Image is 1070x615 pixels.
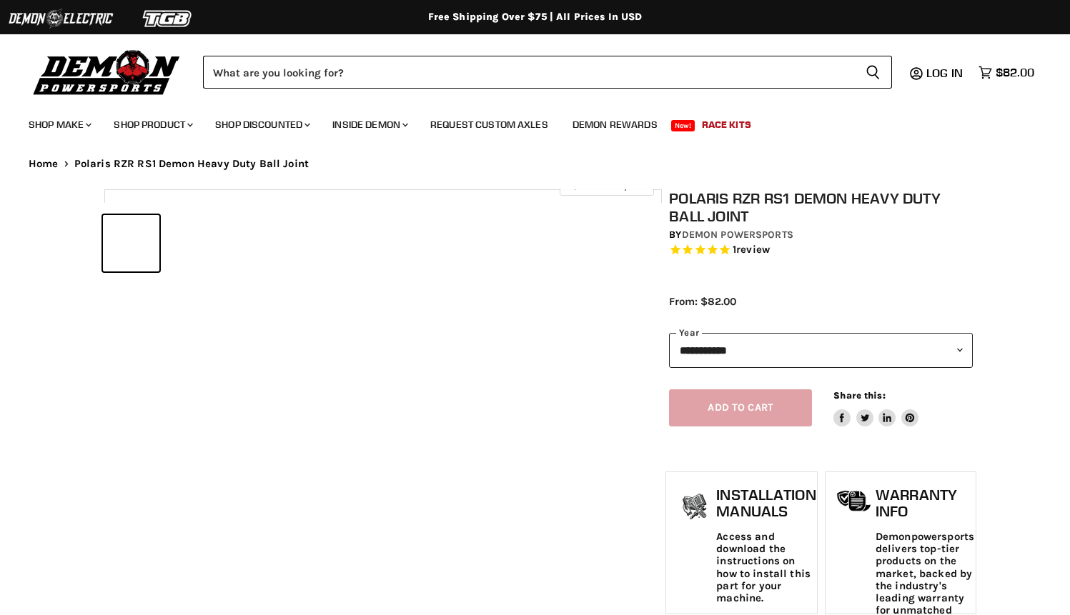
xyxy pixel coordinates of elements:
[736,244,770,256] span: review
[18,110,100,139] a: Shop Make
[204,110,319,139] a: Shop Discounted
[716,486,816,520] h1: Installation Manuals
[996,66,1034,79] span: $82.00
[7,5,114,32] img: Demon Electric Logo 2
[691,110,762,139] a: Race Kits
[682,229,793,241] a: Demon Powersports
[716,531,816,605] p: Access and download the instructions on how to install this part for your machine.
[971,62,1041,83] a: $82.00
[669,333,973,368] select: year
[203,56,892,89] form: Product
[671,120,695,131] span: New!
[854,56,892,89] button: Search
[562,110,668,139] a: Demon Rewards
[29,46,185,97] img: Demon Powersports
[669,227,973,243] div: by
[669,243,973,258] span: Rated 5.0 out of 5 stars 1 reviews
[420,110,559,139] a: Request Custom Axles
[876,486,974,520] h1: Warranty Info
[669,189,973,225] h1: Polaris RZR RS1 Demon Heavy Duty Ball Joint
[103,110,202,139] a: Shop Product
[103,215,159,271] button: IMAGE thumbnail
[669,295,736,308] span: From: $82.00
[74,158,309,170] span: Polaris RZR RS1 Demon Heavy Duty Ball Joint
[677,490,713,526] img: install_manual-icon.png
[567,180,646,191] span: Click to expand
[164,215,220,271] button: IMAGE thumbnail
[833,390,885,401] span: Share this:
[836,490,872,512] img: warranty-icon.png
[920,66,971,79] a: Log in
[322,110,417,139] a: Inside Demon
[29,158,59,170] a: Home
[203,56,854,89] input: Search
[114,5,222,32] img: TGB Logo 2
[926,66,963,80] span: Log in
[833,389,918,427] aside: Share this:
[18,104,1031,139] ul: Main menu
[733,244,770,256] span: 1 reviews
